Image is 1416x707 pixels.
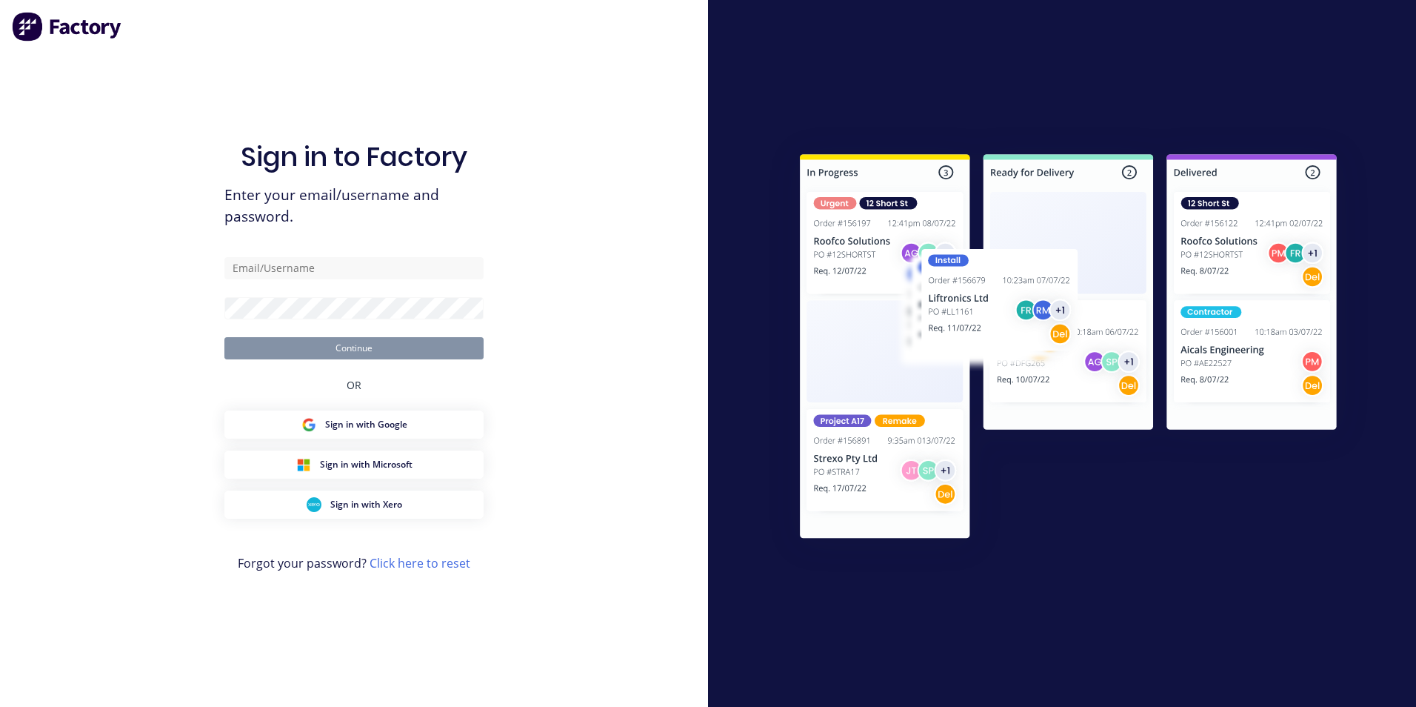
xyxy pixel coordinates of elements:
button: Google Sign inSign in with Google [224,411,484,439]
img: Factory [12,12,123,42]
span: Sign in with Xero [330,498,402,511]
h1: Sign in to Factory [241,141,467,173]
input: Email/Username [224,257,484,279]
span: Sign in with Microsoft [320,458,413,471]
img: Sign in [767,125,1369,574]
button: Continue [224,337,484,359]
span: Enter your email/username and password. [224,185,484,228]
img: Xero Sign in [307,497,321,512]
button: Xero Sign inSign in with Xero [224,491,484,519]
img: Microsoft Sign in [296,457,311,472]
span: Forgot your password? [238,554,470,572]
img: Google Sign in [301,417,316,432]
a: Click here to reset [370,555,470,571]
div: OR [347,359,361,411]
span: Sign in with Google [325,418,407,431]
button: Microsoft Sign inSign in with Microsoft [224,451,484,479]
